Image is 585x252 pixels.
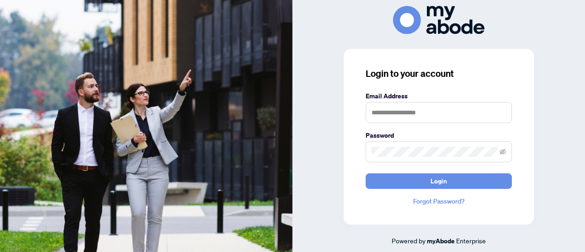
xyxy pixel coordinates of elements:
a: myAbode [427,236,455,246]
span: Enterprise [456,236,486,245]
label: Password [366,130,512,140]
span: Powered by [392,236,425,245]
h3: Login to your account [366,67,512,80]
img: ma-logo [393,6,484,34]
a: Forgot Password? [366,196,512,206]
span: Login [431,174,447,188]
label: Email Address [366,91,512,101]
button: Login [366,173,512,189]
span: eye-invisible [500,149,506,155]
